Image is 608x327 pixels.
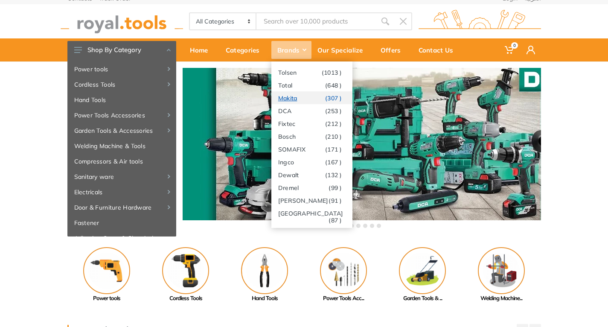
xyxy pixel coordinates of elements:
[499,38,521,61] a: 0
[325,146,342,153] span: (171 )
[67,247,146,303] a: Power tools
[413,38,465,61] a: Contact Us
[271,117,352,130] a: Fixtec(212 )
[67,200,176,215] a: Door & Furniture Hardware
[329,184,342,191] span: (99 )
[271,207,352,219] a: [GEOGRAPHIC_DATA](87 )
[325,133,342,140] span: (210 )
[67,184,176,200] a: Electricals
[311,38,375,61] a: Our Specialize
[419,10,541,33] img: royal.tools Logo
[67,41,176,59] button: Shop By Category
[271,194,352,207] a: [PERSON_NAME](91 )
[67,169,176,184] a: Sanitary ware
[271,155,352,168] a: Ingco(167 )
[271,79,352,91] a: Total(648 )
[162,247,209,294] img: Royal - Cordless Tools
[256,12,376,30] input: Site search
[67,92,176,108] a: Hand Tools
[375,41,413,59] div: Offers
[383,294,462,303] div: Garden Tools & ...
[322,69,342,76] span: (1013 )
[511,42,518,49] span: 0
[190,13,257,29] select: Category
[184,41,220,59] div: Home
[311,41,375,59] div: Our Specialize
[325,120,342,127] span: (212 )
[67,61,176,77] a: Power tools
[67,138,176,154] a: Welding Machine & Tools
[67,215,176,231] a: Fastener
[271,66,352,79] a: Tolsen(1013 )
[325,95,342,102] span: (307 )
[184,38,220,61] a: Home
[304,247,383,303] a: Power Tools Acc...
[271,91,352,104] a: Makita(307 )
[325,82,342,89] span: (648 )
[375,38,413,61] a: Offers
[478,247,525,294] img: Royal - Welding Machine & Tools
[325,159,342,166] span: (167 )
[67,77,176,92] a: Cordless Tools
[220,38,271,61] a: Categories
[271,130,352,143] a: Bosch(210 )
[325,108,342,114] span: (253 )
[329,217,342,224] span: (87 )
[67,123,176,138] a: Garden Tools & Accessories
[83,247,130,294] img: Royal - Power tools
[271,104,352,117] a: DCA(253 )
[329,197,342,204] span: (91 )
[383,247,462,303] a: Garden Tools & ...
[225,247,304,303] a: Hand Tools
[271,41,311,59] div: Brands
[462,294,541,303] div: Welding Machine...
[220,41,271,59] div: Categories
[225,294,304,303] div: Hand Tools
[325,172,342,178] span: (132 )
[462,247,541,303] a: Welding Machine...
[399,247,446,294] img: Royal - Garden Tools & Accessories
[413,41,465,59] div: Contact Us
[271,143,352,155] a: SOMAFIX(171 )
[304,294,383,303] div: Power Tools Acc...
[67,154,176,169] a: Compressors & Air tools
[146,247,225,303] a: Cordless Tools
[67,108,176,123] a: Power Tools Accessories
[320,247,367,294] img: Royal - Power Tools Accessories
[271,181,352,194] a: Dremel(99 )
[241,247,288,294] img: Royal - Hand Tools
[271,168,352,181] a: Dewalt(132 )
[67,294,146,303] div: Power tools
[61,10,183,33] img: royal.tools Logo
[67,231,176,246] a: Adhesive, Spray & Chemical
[146,294,225,303] div: Cordless Tools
